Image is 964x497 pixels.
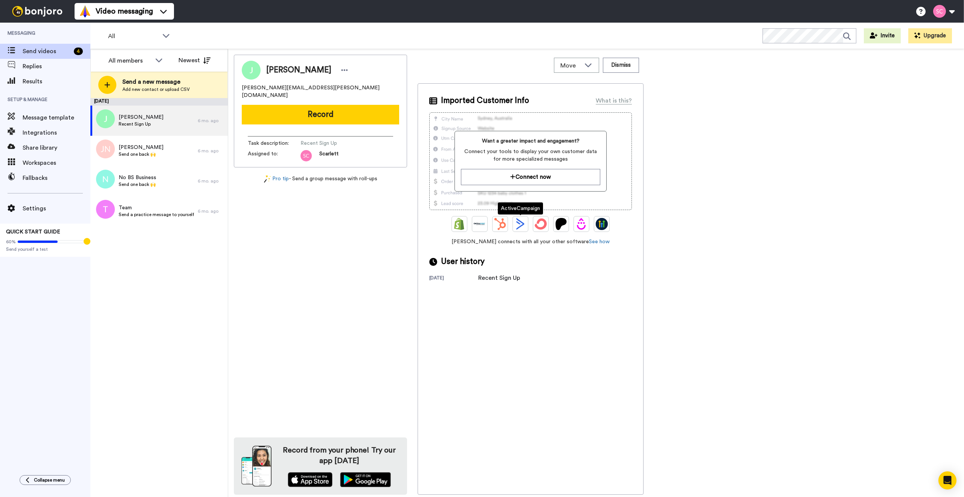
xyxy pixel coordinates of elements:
span: [PERSON_NAME] [119,114,163,121]
span: [PERSON_NAME] [266,64,331,76]
img: Shopify [453,218,465,230]
img: ActiveCampaign [514,218,526,230]
span: 60% [6,239,16,245]
div: - Send a group message with roll-ups [234,175,407,183]
div: Tooltip anchor [84,238,90,245]
span: Imported Customer Info [441,95,529,106]
span: Send a new message [122,77,190,86]
div: 6 mo. ago [198,178,224,184]
img: appstore [288,472,333,487]
span: Message template [23,113,90,122]
img: ConvertKit [535,218,547,230]
img: Hubspot [494,218,506,230]
button: Connect now [461,169,600,185]
div: 6 mo. ago [198,148,224,154]
img: Drip [575,218,587,230]
span: Workspaces [23,158,90,167]
span: Want a greater impact and engagement? [461,137,600,145]
img: playstore [340,472,391,487]
a: See how [589,239,610,244]
span: Results [23,77,90,86]
span: Replies [23,62,90,71]
div: What is this? [596,96,632,105]
div: [DATE] [429,275,478,282]
img: j.png [96,109,115,128]
img: magic-wand.svg [264,175,271,183]
span: Move [560,61,581,70]
span: Collapse menu [34,477,65,483]
span: Send one back 🙌 [119,151,163,157]
span: Team [119,204,194,212]
span: Connect your tools to display your own customer data for more specialized messages [461,148,600,163]
span: Send a practice message to yourself [119,212,194,218]
img: download [241,446,272,486]
img: Patreon [555,218,567,230]
span: No BS Business [119,174,156,181]
button: Record [242,105,399,124]
button: Invite [864,28,901,43]
span: Recent Sign Up [300,140,372,147]
button: Upgrade [908,28,952,43]
div: 6 mo. ago [198,118,224,124]
span: [PERSON_NAME][EMAIL_ADDRESS][PERSON_NAME][DOMAIN_NAME] [242,84,399,99]
div: All members [108,56,151,65]
h4: Record from your phone! Try our app [DATE] [279,445,400,466]
div: 4 [74,48,83,55]
span: Send yourself a test [6,246,84,252]
span: [PERSON_NAME] [119,144,163,151]
span: Recent Sign Up [119,121,163,127]
div: ActiveCampaign [498,202,543,215]
div: Open Intercom Messenger [938,471,956,489]
img: Image of Joseph [242,61,261,80]
button: Newest [173,53,216,68]
span: Task description : [248,140,300,147]
span: Integrations [23,128,90,137]
img: bj-logo-header-white.svg [9,6,66,17]
span: Send one back 🙌 [119,181,156,187]
span: Send videos [23,47,71,56]
button: Dismiss [603,58,639,73]
div: [DATE] [90,98,228,106]
span: Settings [23,204,90,213]
img: jn.png [96,140,115,158]
span: Share library [23,143,90,152]
img: GoHighLevel [596,218,608,230]
img: n.png [96,170,115,189]
span: User history [441,256,485,267]
span: QUICK START GUIDE [6,229,60,235]
img: Ontraport [474,218,486,230]
a: Pro tip [264,175,289,183]
img: t.png [96,200,115,219]
button: Collapse menu [20,475,71,485]
span: Add new contact or upload CSV [122,86,190,92]
span: All [108,32,159,41]
div: Recent Sign Up [478,273,520,282]
span: Scarlett [319,150,339,161]
span: Video messaging [96,6,153,17]
span: Fallbacks [23,173,90,183]
span: [PERSON_NAME] connects with all your other software [429,238,632,245]
span: Assigned to: [248,150,300,161]
img: sc.png [300,150,312,161]
img: vm-color.svg [79,5,91,17]
div: 6 mo. ago [198,208,224,214]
